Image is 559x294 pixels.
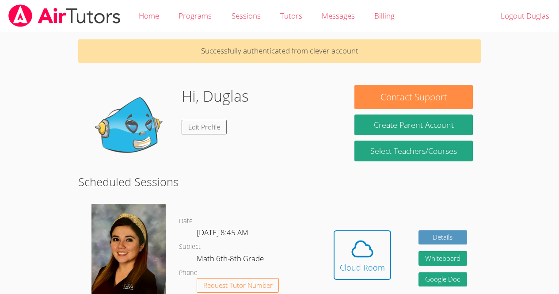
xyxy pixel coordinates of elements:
h2: Scheduled Sessions [78,173,481,190]
h1: Hi, Duglas [182,85,249,107]
button: Request Tutor Number [197,278,279,293]
button: Contact Support [354,85,472,109]
button: Whiteboard [418,251,467,266]
a: Details [418,230,467,245]
dt: Phone [179,267,198,279]
button: Create Parent Account [354,115,472,135]
a: Google Doc [418,272,467,287]
p: Successfully authenticated from clever account [78,39,481,63]
dt: Date [179,216,193,227]
img: default.png [86,85,175,173]
img: airtutors_banner-c4298cdbf04f3fff15de1276eac7730deb9818008684d7c2e4769d2f7ddbe033.png [8,4,122,27]
div: Cloud Room [340,261,385,274]
dt: Subject [179,241,201,252]
a: Select Teachers/Courses [354,141,472,161]
span: Request Tutor Number [203,282,273,289]
span: [DATE] 8:45 AM [197,227,248,237]
span: Messages [322,11,355,21]
dd: Math 6th-8th Grade [197,252,266,267]
button: Cloud Room [334,230,391,280]
a: Edit Profile [182,120,227,134]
